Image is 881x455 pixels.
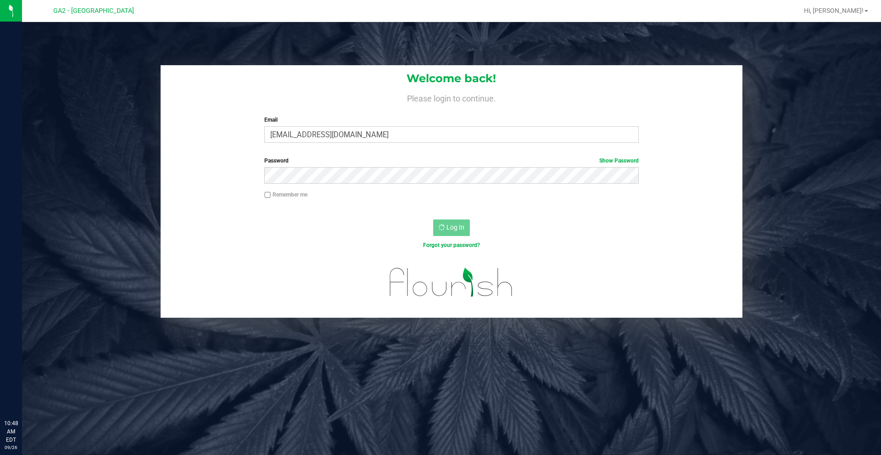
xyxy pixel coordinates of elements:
[161,92,742,103] h4: Please login to continue.
[433,219,470,236] button: Log In
[264,157,289,164] span: Password
[4,444,18,451] p: 09/26
[599,157,639,164] a: Show Password
[161,73,742,84] h1: Welcome back!
[264,116,638,124] label: Email
[264,191,307,199] label: Remember me
[53,7,134,15] span: GA2 - [GEOGRAPHIC_DATA]
[446,224,464,231] span: Log In
[379,259,524,306] img: flourish_logo.svg
[804,7,864,14] span: Hi, [PERSON_NAME]!
[4,419,18,444] p: 10:48 AM EDT
[423,242,480,248] a: Forgot your password?
[264,192,271,198] input: Remember me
